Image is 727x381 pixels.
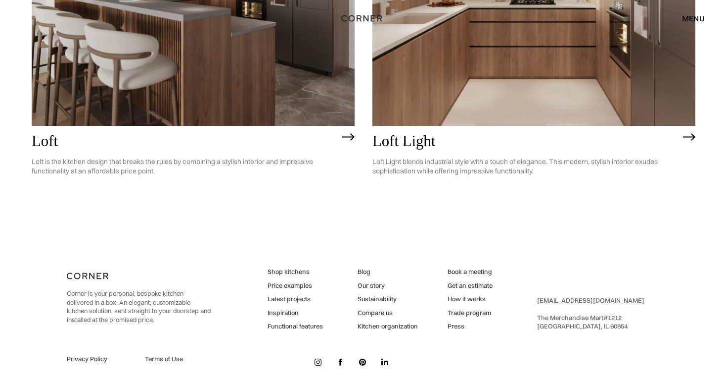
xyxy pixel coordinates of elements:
[268,322,323,331] a: Functional features
[32,133,337,150] h2: Loft
[67,355,133,364] a: Privacy Policy
[672,10,705,27] div: menu
[335,12,392,25] a: home
[448,295,493,304] a: How it works
[358,268,418,276] a: Blog
[682,14,705,22] div: menu
[145,355,211,364] a: Terms of Use
[32,150,337,183] p: Loft is the kitchen design that breaks the rules by combining a stylish interior and impressive f...
[372,150,678,183] p: Loft Light blends industrial style with a touch of elegance. This modern, stylish interior exudes...
[448,322,493,331] a: Press
[537,296,644,304] a: [EMAIL_ADDRESS][DOMAIN_NAME]
[448,281,493,290] a: Get an estimate
[268,281,323,290] a: Price examples
[358,281,418,290] a: Our story
[358,295,418,304] a: Sustainability
[268,309,323,318] a: Inspiration
[268,295,323,304] a: Latest projects
[268,268,323,276] a: Shop kitchens
[358,322,418,331] a: Kitchen organization
[358,309,418,318] a: Compare us
[67,289,211,324] p: Corner is your personal, bespoke kitchen delivered in a box. An elegant, customizable kitchen sol...
[372,133,678,150] h2: Loft Light
[448,268,493,276] a: Book a meeting
[537,296,644,331] div: ‍ The Merchandise Mart #1212 ‍ [GEOGRAPHIC_DATA], IL 60654
[448,309,493,318] a: Trade program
